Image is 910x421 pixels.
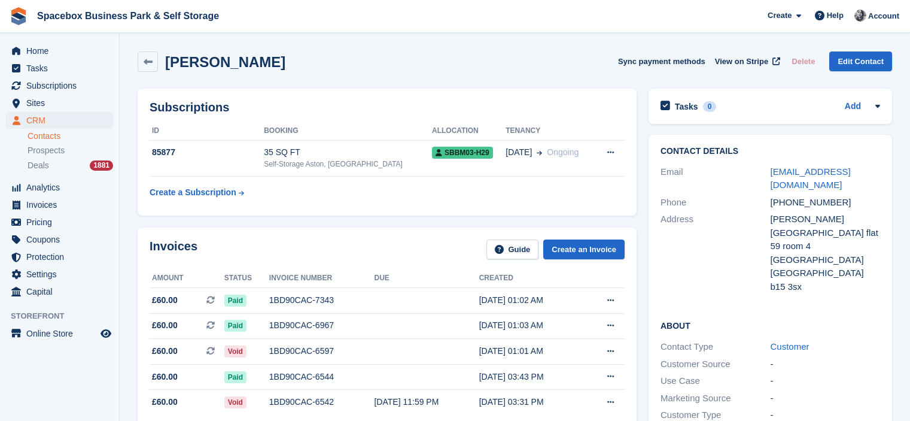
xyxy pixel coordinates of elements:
[661,213,771,293] div: Address
[661,358,771,371] div: Customer Source
[661,392,771,405] div: Marketing Source
[547,147,579,157] span: Ongoing
[771,374,881,388] div: -
[479,345,584,358] div: [DATE] 01:01 AM
[771,358,881,371] div: -
[6,77,113,94] a: menu
[224,320,246,332] span: Paid
[479,396,584,408] div: [DATE] 03:31 PM
[26,196,98,213] span: Invoices
[28,159,113,172] a: Deals 1881
[675,101,698,112] h2: Tasks
[26,325,98,342] span: Online Store
[150,146,264,159] div: 85877
[269,319,375,332] div: 1BD90CAC-6967
[152,319,178,332] span: £60.00
[28,145,65,156] span: Prospects
[26,43,98,59] span: Home
[661,374,771,388] div: Use Case
[771,266,881,280] div: [GEOGRAPHIC_DATA]
[618,52,705,71] button: Sync payment methods
[6,196,113,213] a: menu
[486,240,539,259] a: Guide
[6,112,113,129] a: menu
[771,196,881,210] div: [PHONE_NUMBER]
[150,240,197,259] h2: Invoices
[661,340,771,354] div: Contact Type
[661,319,880,331] h2: About
[854,10,866,22] img: SUDIPTA VIRMANI
[710,52,783,71] a: View on Stripe
[868,10,899,22] span: Account
[6,43,113,59] a: menu
[26,283,98,300] span: Capital
[768,10,792,22] span: Create
[6,231,113,248] a: menu
[432,147,493,159] span: SBBM03-H29
[11,310,119,322] span: Storefront
[152,396,178,408] span: £60.00
[28,160,49,171] span: Deals
[661,196,771,210] div: Phone
[26,214,98,231] span: Pricing
[6,266,113,283] a: menu
[479,294,584,307] div: [DATE] 01:02 AM
[150,186,236,199] div: Create a Subscription
[479,269,584,288] th: Created
[150,101,625,114] h2: Subscriptions
[224,346,246,358] span: Void
[26,60,98,77] span: Tasks
[264,146,432,159] div: 35 SQ FT
[152,345,178,358] span: £60.00
[150,269,224,288] th: Amount
[771,392,881,405] div: -
[6,249,113,265] a: menu
[6,179,113,196] a: menu
[771,341,809,352] a: Customer
[845,100,861,114] a: Add
[269,345,375,358] div: 1BD90CAC-6597
[543,240,625,259] a: Create an Invoice
[715,56,768,68] span: View on Stripe
[26,95,98,111] span: Sites
[771,253,881,267] div: [GEOGRAPHIC_DATA]
[26,249,98,265] span: Protection
[26,266,98,283] span: Settings
[224,269,269,288] th: Status
[6,214,113,231] a: menu
[6,60,113,77] a: menu
[771,280,881,294] div: b15 3sx
[269,269,375,288] th: Invoice number
[264,159,432,169] div: Self-Storage Aston, [GEOGRAPHIC_DATA]
[10,7,28,25] img: stora-icon-8386f47178a22dfd0bd8f6a31ec36ba5ce8667c1dd55bd0f319d3a0aa187defe.svg
[6,95,113,111] a: menu
[152,371,178,383] span: £60.00
[6,325,113,342] a: menu
[374,396,479,408] div: [DATE] 11:59 PM
[224,371,246,383] span: Paid
[506,122,594,141] th: Tenancy
[90,160,113,171] div: 1881
[432,122,506,141] th: Allocation
[26,231,98,248] span: Coupons
[26,77,98,94] span: Subscriptions
[269,294,375,307] div: 1BD90CAC-7343
[661,165,771,192] div: Email
[479,371,584,383] div: [DATE] 03:43 PM
[506,146,532,159] span: [DATE]
[26,179,98,196] span: Analytics
[829,52,892,71] a: Edit Contact
[661,147,880,156] h2: Contact Details
[703,101,717,112] div: 0
[374,269,479,288] th: Due
[264,122,432,141] th: Booking
[150,181,244,204] a: Create a Subscription
[165,54,285,70] h2: [PERSON_NAME]
[771,213,881,253] div: [PERSON_NAME][GEOGRAPHIC_DATA] flat 59 room 4
[771,166,851,190] a: [EMAIL_ADDRESS][DOMAIN_NAME]
[479,319,584,332] div: [DATE] 01:03 AM
[269,371,375,383] div: 1BD90CAC-6544
[224,396,246,408] span: Void
[150,122,264,141] th: ID
[32,6,224,26] a: Spacebox Business Park & Self Storage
